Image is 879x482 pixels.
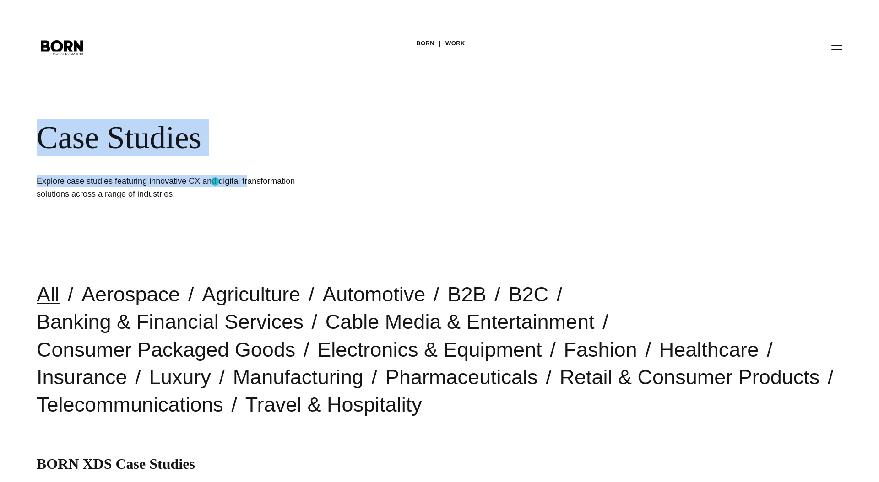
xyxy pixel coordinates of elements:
h1: BORN XDS Case Studies [37,455,842,472]
a: Aerospace [81,283,180,306]
a: Pharmaceuticals [385,365,538,389]
a: Insurance [37,365,127,389]
a: Cable Media & Entertainment [326,310,595,333]
h1: Explore case studies featuring innovative CX and digital transformation solutions across a range ... [37,175,311,200]
a: Electronics & Equipment [317,338,542,361]
a: Work [445,37,465,50]
a: B2C [508,283,548,306]
a: Banking & Financial Services [37,310,304,333]
a: All [37,283,60,306]
a: B2B [447,283,486,306]
a: Consumer Packaged Goods [37,338,295,361]
button: Open [826,37,848,57]
a: Travel & Hospitality [245,393,422,416]
a: Automotive [322,283,425,306]
a: Retail & Consumer Products [560,365,820,389]
a: Luxury [149,365,211,389]
a: Agriculture [202,283,300,306]
a: BORN [416,37,434,50]
a: Manufacturing [233,365,364,389]
a: Telecommunications [37,393,223,416]
a: Healthcare [659,338,759,361]
a: Fashion [564,338,637,361]
div: Case Studies [37,119,559,156]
